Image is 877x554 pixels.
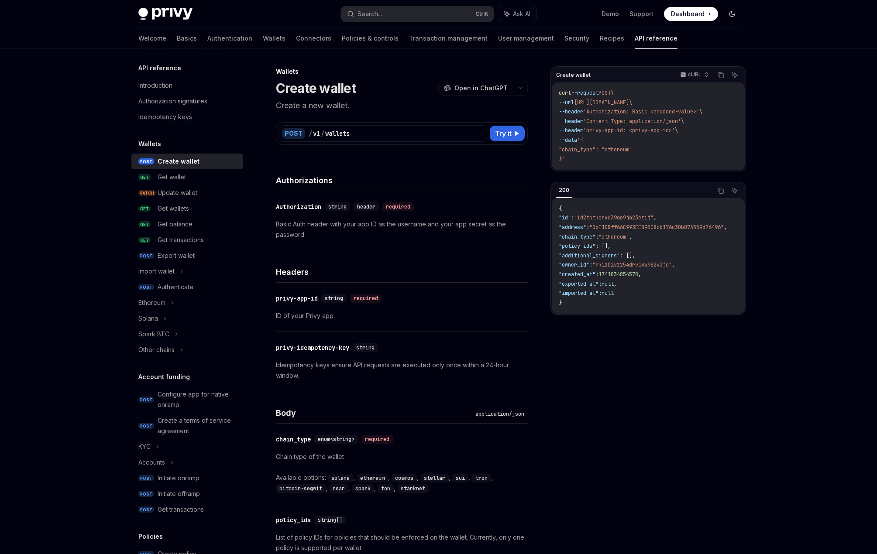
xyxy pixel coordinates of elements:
span: }' [559,155,565,162]
span: 1741834854578 [598,271,638,278]
span: --header [559,108,583,115]
code: ton [378,484,394,493]
span: Dashboard [671,10,705,18]
span: POST [138,506,154,513]
a: Policies & controls [342,28,399,49]
button: Try it [490,126,525,141]
a: Authentication [207,28,252,49]
a: GETGet wallet [131,169,243,185]
a: POSTInitiate onramp [131,470,243,486]
div: , [452,472,472,483]
span: "additional_signers" [559,252,620,259]
span: PATCH [138,190,156,196]
code: bitcoin-segwit [276,484,326,493]
div: chain_type [276,435,311,444]
span: GET [138,221,151,228]
a: Introduction [131,78,243,93]
span: : [], [620,252,635,259]
span: Ask AI [513,10,530,18]
a: Support [629,10,653,18]
span: "id2tptkqrxd39qo9j423etij" [574,214,653,221]
div: KYC [138,441,151,452]
h5: Account funding [138,372,190,382]
span: : [595,233,598,240]
div: , [420,472,452,483]
span: "created_at" [559,271,595,278]
span: Ctrl K [475,10,488,17]
div: , [378,483,397,493]
h5: Policies [138,531,163,542]
p: List of policy IDs for policies that should be enforced on the wallet. Currently, only one policy... [276,532,528,553]
h4: Body [276,407,472,419]
span: 'Authorization: Basic <encoded-value>' [583,108,699,115]
span: POST [138,491,154,497]
a: POSTGet transactions [131,502,243,517]
a: User management [498,28,554,49]
span: string [325,295,343,302]
p: Basic Auth header with your app ID as the username and your app secret as the password. [276,219,528,240]
span: "exported_at" [559,280,598,287]
div: required [350,294,382,303]
button: Toggle dark mode [725,7,739,21]
span: "id" [559,214,571,221]
span: 'privy-app-id: <privy-app-id>' [583,127,675,134]
a: Recipes [600,28,624,49]
code: ethereum [357,474,388,482]
span: string [328,203,347,210]
span: , [672,261,675,268]
code: sui [452,474,468,482]
button: Ask AI [729,185,740,196]
span: null [602,280,614,287]
span: : [571,214,574,221]
p: Create a new wallet. [276,99,528,112]
code: spark [352,484,374,493]
span: \ [675,127,678,134]
a: POSTExport wallet [131,248,243,263]
span: \ [611,89,614,96]
a: API reference [635,28,678,49]
span: "0xF1DBff66C993EE895C8cb176c30b07A559d76496" [589,224,724,231]
div: Idempotency keys [138,112,192,122]
div: privy-app-id [276,294,318,303]
div: Export wallet [158,250,195,261]
a: GETGet balance [131,216,243,232]
span: Try it [495,128,512,139]
button: Copy the contents from the code block [715,69,726,81]
span: : [589,261,592,268]
div: required [361,435,393,444]
div: Get transactions [158,504,204,515]
span: string[] [318,516,342,523]
div: Other chains [138,345,175,355]
a: Idempotency keys [131,109,243,125]
span: POST [138,253,154,259]
span: , [724,224,727,231]
span: POST [138,423,154,429]
span: 'Content-Type: application/json' [583,118,681,125]
div: Authorization signatures [138,96,207,106]
p: Idempotency keys ensure API requests are executed only once within a 24-hour window. [276,360,528,381]
div: , [328,472,357,483]
span: POST [138,475,154,482]
span: Create wallet [556,72,591,79]
div: Get transactions [158,235,204,245]
span: : [598,280,602,287]
div: Authorization [276,202,321,211]
a: POSTCreate wallet [131,154,243,169]
div: , [357,472,392,483]
a: Transaction management [409,28,488,49]
h4: Authorizations [276,174,528,186]
span: "owner_id" [559,261,589,268]
span: header [357,203,375,210]
div: , [276,483,329,493]
div: Introduction [138,80,172,91]
span: "address" [559,224,586,231]
h5: API reference [138,63,181,73]
span: enum<string> [318,436,354,443]
a: Demo [602,10,619,18]
div: Create a terms of service agreement [158,415,238,436]
a: GETGet transactions [131,232,243,248]
div: application/json [472,410,528,418]
span: GET [138,174,151,181]
h5: Wallets [138,139,161,149]
a: Security [564,28,589,49]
